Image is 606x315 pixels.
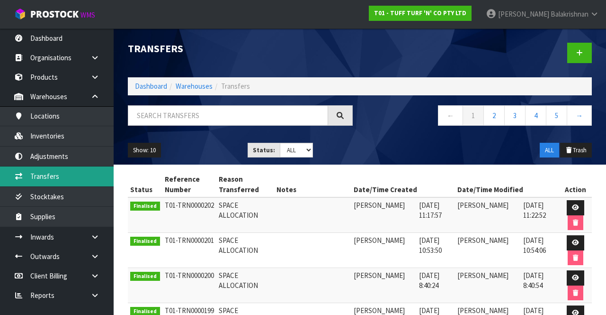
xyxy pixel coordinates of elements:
td: [DATE] 10:53:50 [417,233,455,268]
td: [PERSON_NAME] [351,197,417,233]
a: Warehouses [176,82,213,91]
button: Trash [560,143,592,158]
span: Transfers [221,82,250,91]
td: [DATE] 11:22:52 [521,197,559,233]
td: T01-TRN0000201 [162,233,217,268]
a: 1 [463,105,484,126]
th: Reason Transferred [216,172,274,197]
nav: Page navigation [367,105,592,129]
span: Finalised [130,202,160,211]
button: Show: 10 [128,143,161,158]
small: WMS [80,10,95,19]
th: Notes [274,172,351,197]
strong: Status: [253,146,275,154]
a: 5 [546,105,567,126]
td: [DATE] 10:54:06 [521,233,559,268]
img: cube-alt.png [14,8,26,20]
td: [DATE] 8:40:24 [417,268,455,303]
span: ProStock [30,8,79,20]
td: [PERSON_NAME] [455,268,521,303]
td: [PERSON_NAME] [351,268,417,303]
a: T01 - TUFF TURF 'N' CO PTY LTD [369,6,472,21]
td: SPACE ALLOCATION [216,233,274,268]
th: Action [559,172,592,197]
a: 3 [504,105,526,126]
a: ← [438,105,463,126]
a: Dashboard [135,82,167,91]
td: [PERSON_NAME] [455,233,521,268]
a: → [567,105,592,126]
td: [PERSON_NAME] [351,233,417,268]
td: [PERSON_NAME] [455,197,521,233]
span: Balakrishnan [551,9,588,19]
a: 2 [483,105,505,126]
span: Finalised [130,272,160,281]
td: T01-TRN0000200 [162,268,217,303]
h1: Transfers [128,43,353,54]
a: 4 [525,105,546,126]
th: Reference Number [162,172,217,197]
td: [DATE] 11:17:57 [417,197,455,233]
button: ALL [540,143,559,158]
td: T01-TRN0000202 [162,197,217,233]
th: Date/Time Created [351,172,455,197]
th: Status [128,172,162,197]
input: Search transfers [128,105,328,126]
strong: T01 - TUFF TURF 'N' CO PTY LTD [374,9,466,17]
th: Date/Time Modified [455,172,559,197]
td: [DATE] 8:40:54 [521,268,559,303]
td: SPACE ALLOCATION [216,197,274,233]
span: Finalised [130,237,160,246]
span: [PERSON_NAME] [498,9,549,19]
td: SPACE ALLOCATION [216,268,274,303]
